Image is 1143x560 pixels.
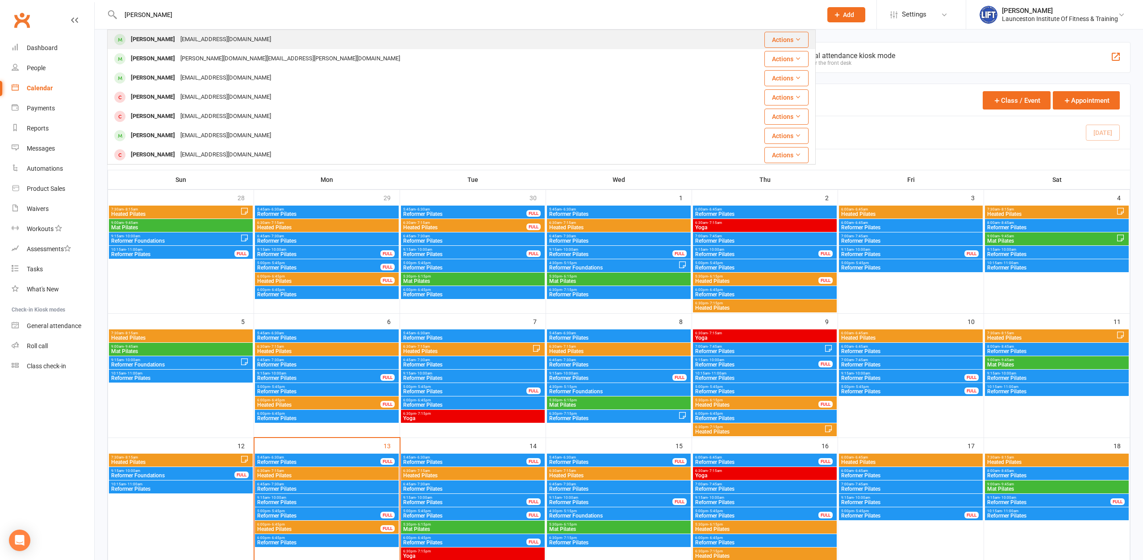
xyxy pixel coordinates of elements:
span: 10:15am [111,248,235,252]
button: Appointment [1053,91,1120,109]
span: 6:00pm [403,288,543,292]
span: 5:30pm [549,274,689,278]
a: Reports [12,118,94,139]
span: Reformer Pilates [841,238,981,244]
span: Mat Pilates [111,225,251,230]
span: Reformer Pilates [695,349,824,354]
img: thumb_image1711312309.png [980,6,997,24]
span: 6:45am [403,234,543,238]
span: 9:15am [111,358,240,362]
a: Assessments [12,239,94,259]
a: Payments [12,98,94,118]
div: General attendance [27,322,81,329]
div: Automations [27,165,63,172]
a: Product Sales [12,179,94,199]
div: [EMAIL_ADDRESS][DOMAIN_NAME] [178,110,274,123]
div: FULL [380,277,395,284]
div: [PERSON_NAME] [128,72,178,84]
span: Reformer Foundations [111,238,240,244]
span: - 7:15am [270,221,284,225]
span: - 6:30am [270,331,284,335]
span: Heated Pilates [695,305,835,311]
span: 7:00am [695,345,824,349]
span: Reformer Pilates [549,252,673,257]
span: - 6:30am [416,207,430,211]
span: 10:15am [695,371,835,375]
span: Heated Pilates [257,349,397,354]
span: 6:30pm [549,288,689,292]
span: 7:30am [111,207,240,211]
div: Great for the front desk [796,60,895,66]
span: - 6:45pm [270,288,285,292]
span: Reformer Pilates [987,225,1127,230]
a: Calendar [12,78,94,98]
div: Open Intercom Messenger [9,530,30,551]
div: Launceston Institute Of Fitness & Training [1002,15,1118,23]
span: - 6:30am [416,331,430,335]
span: - 10:00am [708,358,724,362]
div: [PERSON_NAME] [128,110,178,123]
span: - 7:45am [854,234,868,238]
div: 3 [971,190,984,205]
div: [PERSON_NAME] [128,52,178,65]
div: General attendance kiosk mode [796,51,895,60]
span: - 7:15am [416,221,430,225]
span: - 11:00am [126,248,142,252]
span: Reformer Pilates [257,335,397,341]
span: 6:00am [841,207,981,211]
span: Reformer Pilates [987,252,1127,257]
span: Reformer Pilates [403,211,527,217]
span: - 7:30am [270,234,284,238]
span: 7:30am [987,331,1116,335]
span: - 7:15am [562,221,576,225]
div: 28 [238,190,254,205]
button: Actions [764,89,809,105]
span: - 7:30am [562,358,576,362]
div: [EMAIL_ADDRESS][DOMAIN_NAME] [178,129,274,142]
span: - 9:45am [124,345,138,349]
span: - 6:30am [270,207,284,211]
span: - 6:45pm [270,274,285,278]
span: Reformer Pilates [549,211,689,217]
span: - 6:15pm [708,274,723,278]
span: 7:30am [987,207,1116,211]
div: Calendar [27,84,53,92]
th: Tue [400,170,546,189]
div: FULL [526,210,541,217]
span: Reformer Foundations [549,265,678,270]
span: Reformer Pilates [695,252,819,257]
span: 6:00pm [257,288,397,292]
span: Reformer Pilates [257,252,381,257]
span: Mat Pilates [987,362,1127,367]
th: Wed [546,170,692,189]
button: Actions [764,51,809,67]
span: - 9:45am [124,221,138,225]
div: Roll call [27,342,48,349]
span: Yoga [695,335,835,341]
th: Sun [108,170,254,189]
a: Automations [12,159,94,179]
span: Reformer Pilates [403,238,543,244]
span: 9:00am [111,221,251,225]
span: - 6:15pm [562,274,577,278]
div: 4 [1117,190,1130,205]
span: 9:15am [257,371,381,375]
span: - 7:30am [270,358,284,362]
span: - 7:30am [416,358,430,362]
div: 10 [968,314,984,328]
span: Mat Pilates [987,238,1116,244]
div: 7 [533,314,546,328]
div: 2 [825,190,838,205]
span: 5:00pm [403,261,543,265]
div: 1 [679,190,692,205]
span: 6:00am [841,331,981,335]
span: - 10:00am [1000,248,1016,252]
span: Reformer Pilates [549,335,689,341]
span: - 5:15pm [562,261,577,265]
span: Heated Pilates [111,335,251,341]
span: - 6:15pm [416,274,431,278]
div: [PERSON_NAME] [128,33,178,46]
span: 6:00am [695,207,835,211]
div: 29 [384,190,400,205]
th: Thu [692,170,838,189]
